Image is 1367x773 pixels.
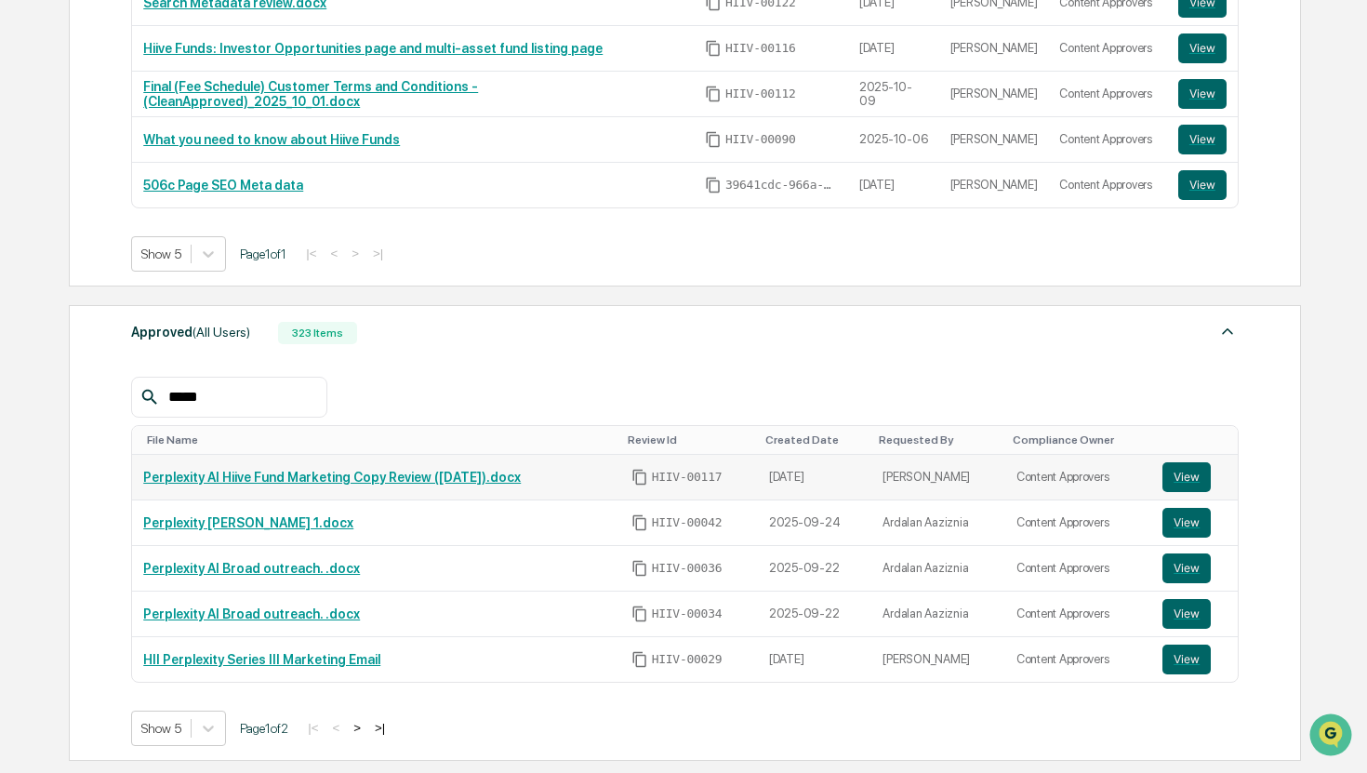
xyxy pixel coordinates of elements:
td: 2025-09-24 [758,500,871,546]
a: HII Perplexity Series III Marketing Email [143,652,380,667]
a: Final (Fee Schedule) Customer Terms and Conditions -(CleanApproved)_2025_10_01.docx [143,79,478,109]
a: 🗄️Attestations [127,227,238,260]
a: Perplexity AI Broad outreach. .docx [143,606,360,621]
a: Perplexity AI Broad outreach. .docx [143,561,360,576]
a: View [1162,645,1227,674]
span: HIIV-00117 [652,470,723,485]
div: 323 Items [278,322,357,344]
div: Start new chat [63,142,305,161]
td: [PERSON_NAME] [939,26,1049,72]
button: |< [302,720,324,736]
span: Copy Id [705,40,722,57]
div: 🔎 [19,272,33,287]
span: HIIV-00036 [652,561,723,576]
div: 🗄️ [135,236,150,251]
span: Copy Id [705,131,722,148]
span: HIIV-00029 [652,652,723,667]
span: Data Lookup [37,270,117,288]
td: 2025-10-06 [848,117,939,163]
a: View [1162,553,1227,583]
button: Start new chat [316,148,338,170]
a: View [1162,462,1227,492]
td: Content Approvers [1048,26,1167,72]
button: >| [367,246,389,261]
td: Content Approvers [1048,163,1167,207]
button: View [1162,645,1211,674]
a: Hiive Funds: Investor Opportunities page and multi-asset fund listing page [143,41,603,56]
img: 1746055101610-c473b297-6a78-478c-a979-82029cc54cd1 [19,142,52,176]
span: Page 1 of 2 [240,721,288,736]
button: View [1162,599,1211,629]
td: 2025-09-22 [758,592,871,637]
span: Copy Id [705,177,722,193]
td: [DATE] [758,455,871,500]
span: Copy Id [705,86,722,102]
td: 2025-09-22 [758,546,871,592]
button: < [326,720,345,736]
div: Toggle SortBy [1166,433,1230,446]
a: 🔎Data Lookup [11,262,125,296]
td: [PERSON_NAME] [871,455,1004,500]
button: > [346,246,365,261]
td: [PERSON_NAME] [939,163,1049,207]
span: HIIV-00116 [725,41,796,56]
button: View [1178,125,1227,154]
a: 506c Page SEO Meta data [143,178,303,193]
span: Page 1 of 1 [240,247,286,261]
button: View [1162,508,1211,538]
td: Content Approvers [1048,72,1167,117]
span: (All Users) [192,325,250,340]
td: [PERSON_NAME] [939,72,1049,117]
td: Content Approvers [1005,455,1151,500]
td: Ardalan Aaziznia [871,592,1004,637]
span: Copy Id [631,469,648,486]
td: 2025-10-09 [848,72,939,117]
iframe: Open customer support [1307,712,1358,762]
td: Content Approvers [1005,500,1151,546]
td: [DATE] [758,637,871,682]
span: Preclearance [37,234,120,253]
span: 39641cdc-966a-4e65-879f-2a6a777944d8 [725,178,837,193]
span: HIIV-00042 [652,515,723,530]
td: [PERSON_NAME] [871,637,1004,682]
button: View [1178,79,1227,109]
div: Toggle SortBy [1013,433,1144,446]
div: Toggle SortBy [147,433,612,446]
a: Perplexity AI Hiive Fund Marketing Copy Review ([DATE]).docx [143,470,521,485]
button: >| [369,720,391,736]
a: View [1162,599,1227,629]
a: 🖐️Preclearance [11,227,127,260]
a: Perplexity [PERSON_NAME] 1.docx [143,515,353,530]
div: Toggle SortBy [765,433,864,446]
div: Approved [131,320,250,344]
td: Ardalan Aaziznia [871,500,1004,546]
td: [DATE] [848,26,939,72]
div: We're available if you need us! [63,161,235,176]
td: Content Approvers [1005,637,1151,682]
button: |< [300,246,322,261]
td: [DATE] [848,163,939,207]
span: HIIV-00090 [725,132,796,147]
span: Pylon [185,315,225,329]
button: View [1178,33,1227,63]
td: Content Approvers [1005,546,1151,592]
td: [PERSON_NAME] [939,117,1049,163]
span: Attestations [153,234,231,253]
img: caret [1216,320,1239,342]
button: < [325,246,343,261]
a: Powered byPylon [131,314,225,329]
button: View [1178,170,1227,200]
p: How can we help? [19,39,338,69]
div: Toggle SortBy [879,433,997,446]
div: Toggle SortBy [628,433,750,446]
td: Content Approvers [1005,592,1151,637]
span: HIIV-00034 [652,606,723,621]
span: HIIV-00112 [725,87,796,101]
button: > [348,720,366,736]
